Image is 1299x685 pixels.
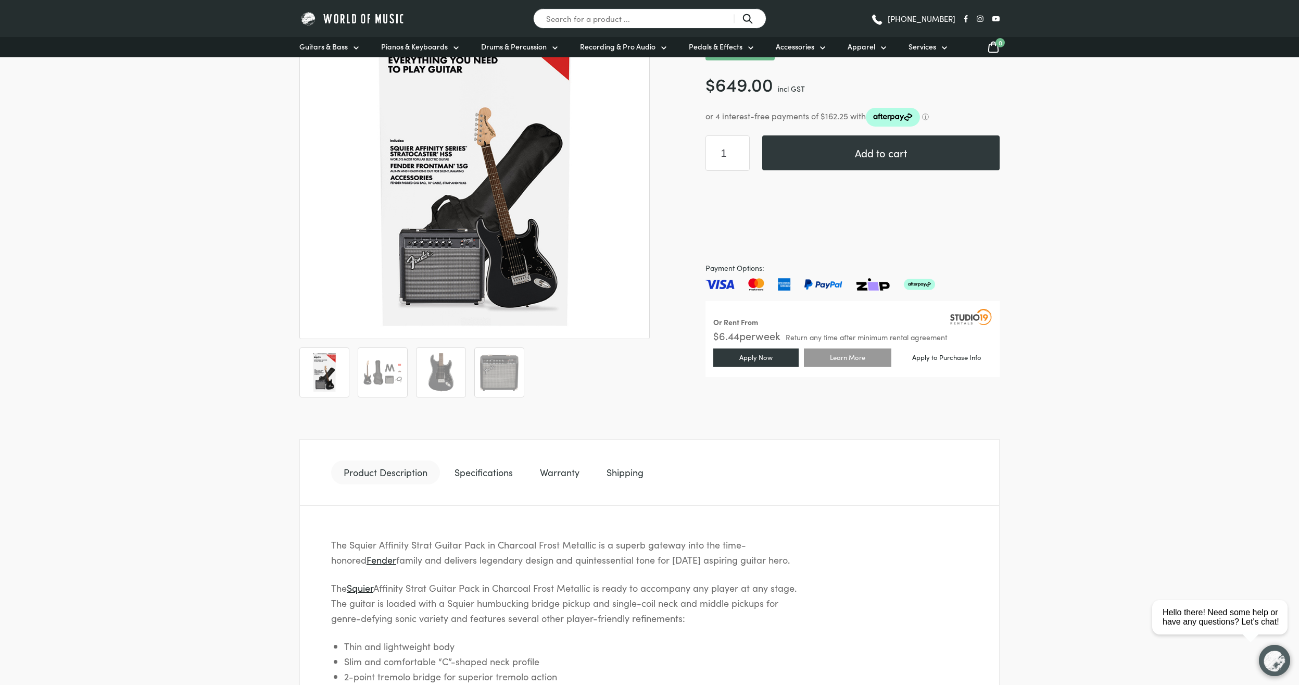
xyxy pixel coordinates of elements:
span: Guitars & Bass [299,41,348,52]
a: Squier [347,581,373,594]
span: Accessories [776,41,814,52]
img: Squier Affinity Strat Pack Charcoal Frost Metallic contents [363,353,402,392]
span: Apparel [848,41,875,52]
a: Warranty [527,460,592,484]
a: Fender [367,553,396,566]
img: Squier Affinity Strat Pack Charcoal Frost Metallic guitar [422,353,460,392]
p: The Squier Affinity Strat Guitar Pack in Charcoal Frost Metallic is a superb gateway into the tim... [331,537,810,567]
li: 2-point tremolo bridge for superior tremolo action [344,669,823,684]
span: $ 6.44 [713,328,739,343]
img: Studio19 Rentals [950,309,992,325]
input: Search for a product ... [533,8,766,29]
li: Thin and lightweight body [344,639,823,654]
span: incl GST [778,83,805,94]
a: [PHONE_NUMBER] [871,11,955,27]
span: Drums & Percussion [481,41,547,52]
img: Pay with Master card, Visa, American Express and Paypal [705,278,935,291]
button: Add to cart [762,135,1000,170]
a: Learn More [804,348,891,367]
span: 0 [995,38,1005,47]
a: Apply Now [713,348,799,367]
a: Apply to Purchase Info [897,350,997,365]
span: $ [705,71,715,96]
span: Payment Options: [705,262,1000,274]
bdi: 649.00 [705,71,773,96]
input: Product quantity [705,135,750,171]
img: Squier Affinity Strat Pack Charcoal Frost Metallic amp [480,353,519,392]
p: The Affinity Strat Guitar Pack in Charcoal Frost Metallic is ready to accompany any player at any... [331,580,810,626]
span: Recording & Pro Audio [580,41,655,52]
span: per week [739,328,780,343]
div: Or Rent From [713,316,758,328]
span: Pedals & Effects [689,41,742,52]
iframe: PayPal [705,183,1000,250]
a: Product Description [331,460,440,484]
a: Specifications [442,460,525,484]
span: Pianos & Keyboards [381,41,448,52]
span: Return any time after minimum rental agreement [786,333,947,341]
li: Slim and comfortable “C”-shaped neck profile [344,654,823,669]
span: Services [909,41,936,52]
iframe: Chat with our support team [1148,570,1299,685]
a: Shipping [594,460,656,484]
span: [PHONE_NUMBER] [888,15,955,22]
img: Squier Affinity Strat Pack Charcoal Frost Metallic pack [305,353,344,392]
img: World of Music [299,10,406,27]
